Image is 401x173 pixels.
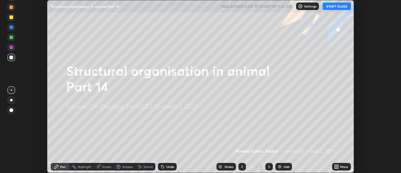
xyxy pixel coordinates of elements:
div: Shapes [122,165,133,168]
p: Settings [304,5,316,8]
h5: WAS SCHEDULED TO START AT 9:40 AM [221,3,292,9]
button: START CLASS [323,3,351,10]
div: Slides [225,165,233,168]
div: 2 [259,164,263,170]
div: Add [284,165,289,168]
div: More [340,165,348,168]
div: Highlight [78,165,91,168]
img: add-slide-button [277,164,282,169]
div: Undo [166,165,174,168]
div: 2 [248,165,255,169]
div: / [256,165,258,169]
img: class-settings-icons [298,4,303,9]
div: Pen [60,165,66,168]
div: Select [143,165,153,168]
div: Eraser [102,165,112,168]
p: Structural organisation in animal Part 14 [51,4,119,9]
